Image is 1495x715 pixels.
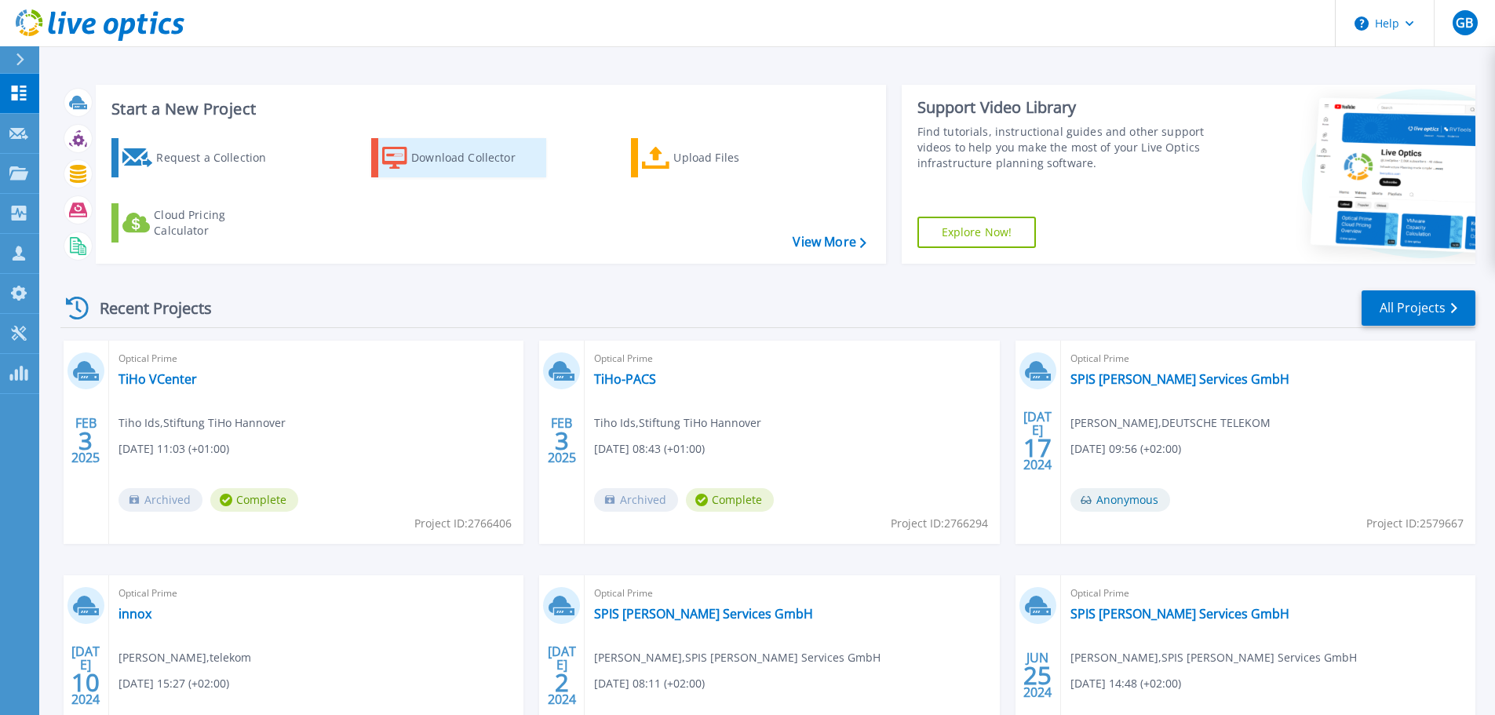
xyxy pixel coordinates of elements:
div: Cloud Pricing Calculator [154,207,279,239]
span: Optical Prime [1070,350,1466,367]
a: SPIS [PERSON_NAME] Services GmbH [1070,371,1289,387]
a: View More [793,235,866,250]
span: [PERSON_NAME] , telekom [119,649,251,666]
span: Optical Prime [1070,585,1466,602]
span: [DATE] 14:48 (+02:00) [1070,675,1181,692]
span: GB [1456,16,1473,29]
span: [PERSON_NAME] , DEUTSCHE TELEKOM [1070,414,1271,432]
span: Optical Prime [119,350,514,367]
a: SPIS [PERSON_NAME] Services GmbH [594,606,813,622]
span: 3 [78,434,93,447]
span: Tiho Ids , Stiftung TiHo Hannover [119,414,286,432]
span: Archived [594,488,678,512]
a: Download Collector [371,138,546,177]
span: Anonymous [1070,488,1170,512]
a: Request a Collection [111,138,286,177]
span: 3 [555,434,569,447]
div: [DATE] 2024 [1023,412,1052,469]
span: [DATE] 15:27 (+02:00) [119,675,229,692]
div: FEB 2025 [547,412,577,469]
div: [DATE] 2024 [71,647,100,704]
span: Project ID: 2766406 [414,515,512,532]
div: Upload Files [673,142,799,173]
h3: Start a New Project [111,100,866,118]
a: Explore Now! [917,217,1037,248]
div: [DATE] 2024 [547,647,577,704]
span: Optical Prime [594,350,990,367]
span: [DATE] 08:43 (+01:00) [594,440,705,458]
a: TiHo VCenter [119,371,197,387]
a: Cloud Pricing Calculator [111,203,286,243]
div: Find tutorials, instructional guides and other support videos to help you make the most of your L... [917,124,1210,171]
span: Complete [686,488,774,512]
div: Recent Projects [60,289,233,327]
span: Tiho Ids , Stiftung TiHo Hannover [594,414,761,432]
span: [PERSON_NAME] , SPIS [PERSON_NAME] Services GmbH [594,649,881,666]
span: Archived [119,488,202,512]
a: TiHo-PACS [594,371,656,387]
span: 17 [1023,441,1052,454]
span: Complete [210,488,298,512]
span: 2 [555,676,569,689]
span: Project ID: 2579667 [1366,515,1464,532]
span: Project ID: 2766294 [891,515,988,532]
div: JUN 2024 [1023,647,1052,704]
span: 10 [71,676,100,689]
div: Support Video Library [917,97,1210,118]
span: [PERSON_NAME] , SPIS [PERSON_NAME] Services GmbH [1070,649,1357,666]
span: Optical Prime [594,585,990,602]
a: Upload Files [631,138,806,177]
span: [DATE] 08:11 (+02:00) [594,675,705,692]
div: FEB 2025 [71,412,100,469]
div: Request a Collection [156,142,282,173]
a: All Projects [1362,290,1475,326]
span: 25 [1023,669,1052,682]
div: Download Collector [411,142,537,173]
span: Optical Prime [119,585,514,602]
span: [DATE] 09:56 (+02:00) [1070,440,1181,458]
a: innox [119,606,151,622]
a: SPIS [PERSON_NAME] Services GmbH [1070,606,1289,622]
span: [DATE] 11:03 (+01:00) [119,440,229,458]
